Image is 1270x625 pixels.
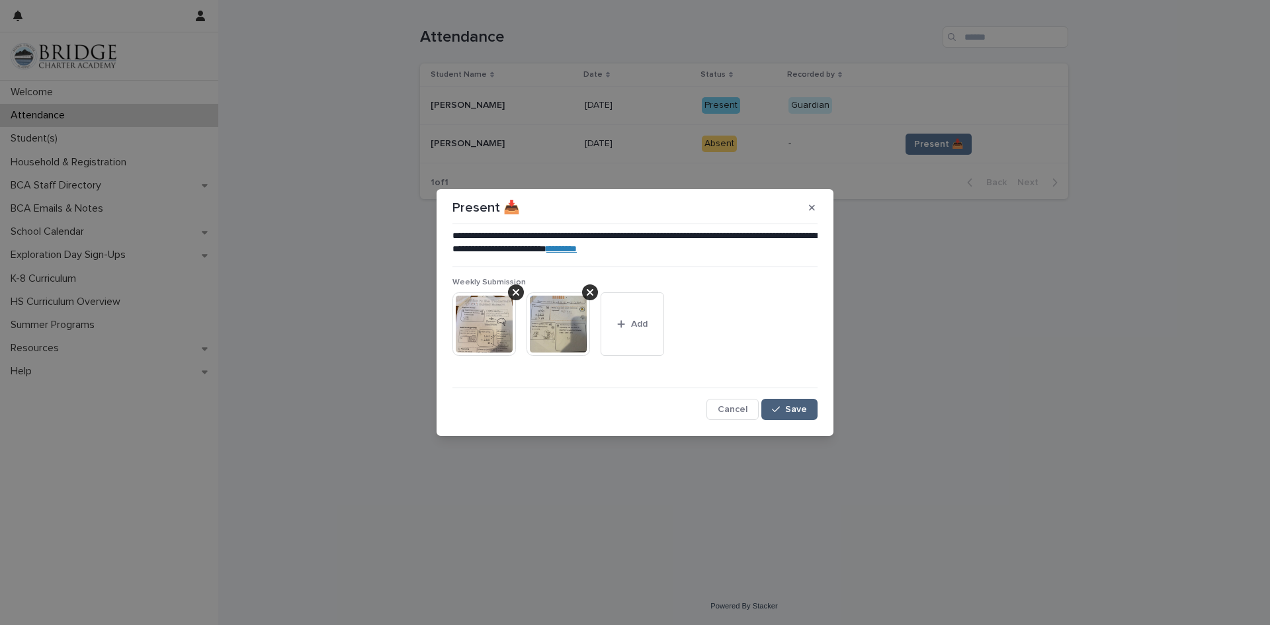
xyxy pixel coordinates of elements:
[601,292,664,356] button: Add
[452,278,526,286] span: Weekly Submission
[785,405,807,414] span: Save
[631,319,648,329] span: Add
[706,399,759,420] button: Cancel
[761,399,818,420] button: Save
[718,405,747,414] span: Cancel
[452,200,520,216] p: Present 📥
